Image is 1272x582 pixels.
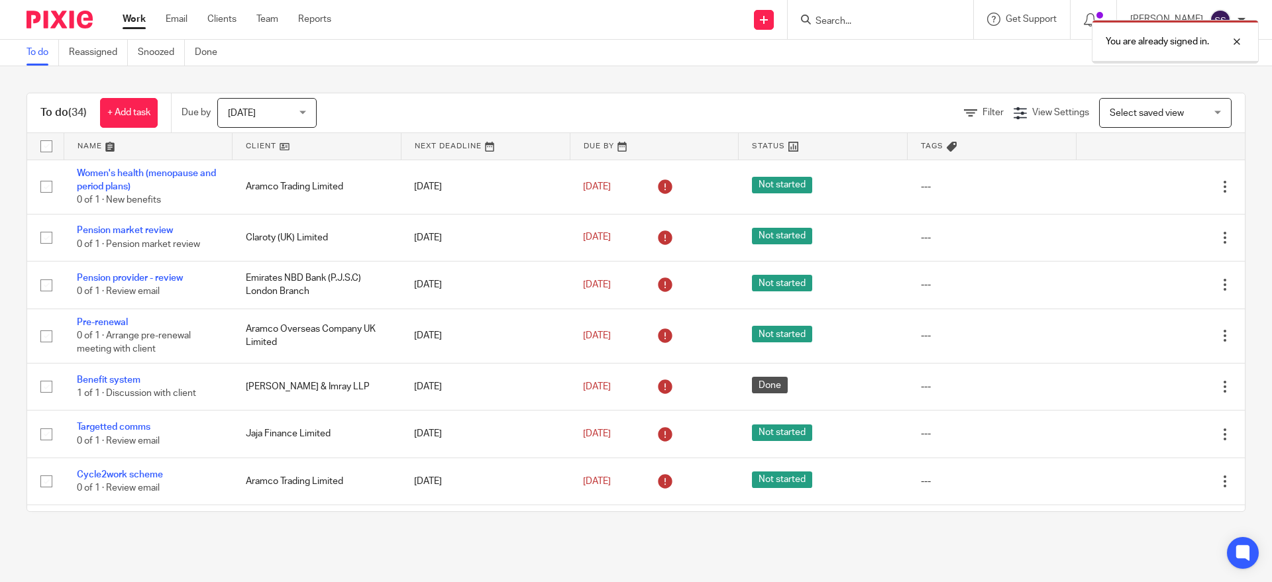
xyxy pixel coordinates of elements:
[77,470,163,479] a: Cycle2work scheme
[233,411,401,458] td: Jaja Finance Limited
[401,505,570,552] td: [DATE]
[77,483,160,493] span: 0 of 1 · Review email
[752,228,812,244] span: Not started
[77,226,173,235] a: Pension market review
[752,177,812,193] span: Not started
[233,364,401,411] td: [PERSON_NAME] & Imray LLP
[752,424,812,441] span: Not started
[77,273,183,283] a: Pension provider - review
[233,505,401,552] td: [PERSON_NAME] Cundell Engineers Limited
[233,309,401,363] td: Aramco Overseas Company UK Limited
[68,107,87,118] span: (34)
[583,382,611,391] span: [DATE]
[583,429,611,438] span: [DATE]
[921,231,1063,244] div: ---
[401,458,570,505] td: [DATE]
[182,106,211,119] p: Due by
[401,262,570,309] td: [DATE]
[1032,108,1089,117] span: View Settings
[583,331,611,340] span: [DATE]
[233,160,401,214] td: Aramco Trading Limited
[921,427,1063,440] div: ---
[77,422,150,432] a: Targetted comms
[298,13,331,26] a: Reports
[233,262,401,309] td: Emirates NBD Bank (P.J.S.C) London Branch
[77,287,160,296] span: 0 of 1 · Review email
[752,377,788,393] span: Done
[583,280,611,289] span: [DATE]
[401,160,570,214] td: [DATE]
[921,278,1063,291] div: ---
[77,240,200,249] span: 0 of 1 · Pension market review
[401,411,570,458] td: [DATE]
[982,108,1004,117] span: Filter
[583,477,611,486] span: [DATE]
[228,109,256,118] span: [DATE]
[401,309,570,363] td: [DATE]
[1110,109,1184,118] span: Select saved view
[233,214,401,261] td: Claroty (UK) Limited
[69,40,128,66] a: Reassigned
[207,13,237,26] a: Clients
[77,318,128,327] a: Pre-renewal
[77,331,191,354] span: 0 of 1 · Arrange pre-renewal meeting with client
[100,98,158,128] a: + Add task
[921,380,1063,393] div: ---
[401,364,570,411] td: [DATE]
[921,142,943,150] span: Tags
[77,169,216,191] a: Women's health (menopause and period plans)
[138,40,185,66] a: Snoozed
[77,375,140,385] a: Benefit system
[1210,9,1231,30] img: svg%3E
[752,275,812,291] span: Not started
[77,436,160,446] span: 0 of 1 · Review email
[921,180,1063,193] div: ---
[77,195,161,205] span: 0 of 1 · New benefits
[195,40,227,66] a: Done
[921,329,1063,342] div: ---
[1106,35,1209,48] p: You are already signed in.
[256,13,278,26] a: Team
[401,214,570,261] td: [DATE]
[123,13,146,26] a: Work
[77,389,196,398] span: 1 of 1 · Discussion with client
[752,326,812,342] span: Not started
[26,11,93,28] img: Pixie
[752,471,812,488] span: Not started
[26,40,59,66] a: To do
[921,475,1063,488] div: ---
[40,106,87,120] h1: To do
[166,13,187,26] a: Email
[233,458,401,505] td: Aramco Trading Limited
[583,233,611,242] span: [DATE]
[583,182,611,191] span: [DATE]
